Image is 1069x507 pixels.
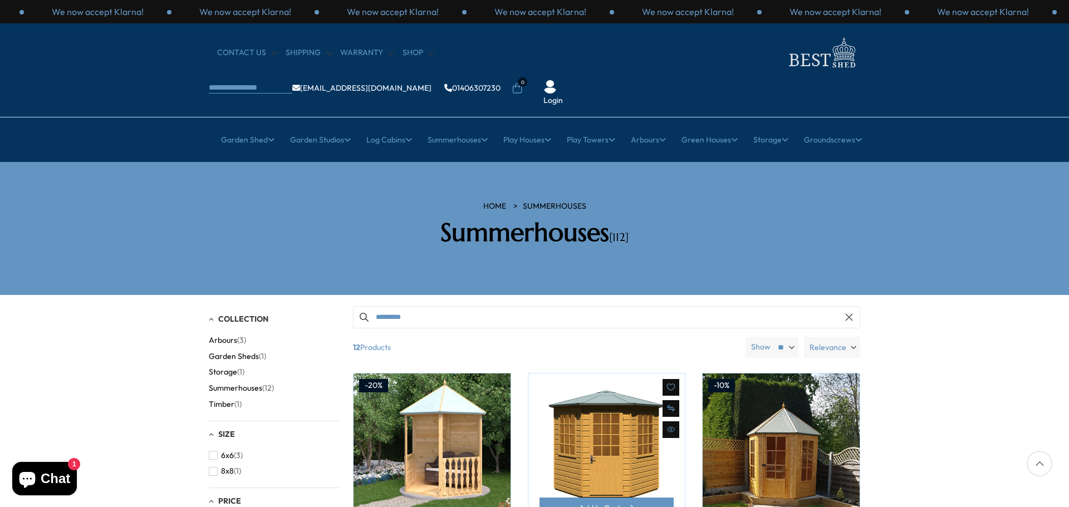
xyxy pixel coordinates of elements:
[209,352,259,361] span: Garden Sheds
[444,84,501,92] a: 01406307230
[24,6,171,18] div: 3 / 3
[319,6,467,18] div: 2 / 3
[234,466,241,476] span: (1)
[790,6,881,18] p: We now accept Klarna!
[518,77,527,87] span: 0
[543,80,557,93] img: User Icon
[494,6,586,18] p: We now accept Klarna!
[467,6,614,18] div: 3 / 3
[234,451,243,460] span: (3)
[543,95,563,106] a: Login
[782,35,860,71] img: logo
[937,6,1029,18] p: We now accept Klarna!
[209,332,246,348] button: Arbours (3)
[642,6,734,18] p: We now accept Klarna!
[804,126,862,154] a: Groundscrews
[218,314,268,324] span: Collection
[366,126,412,154] a: Log Cabins
[353,306,860,328] input: Search products
[259,352,266,361] span: (1)
[209,336,237,345] span: Arbours
[292,84,431,92] a: [EMAIL_ADDRESS][DOMAIN_NAME]
[804,337,860,358] label: Relevance
[428,126,488,154] a: Summerhouses
[262,383,274,393] span: (12)
[221,126,274,154] a: Garden Shed
[359,379,388,392] div: -20%
[376,218,693,248] h2: Summerhouses
[237,367,244,377] span: (1)
[52,6,144,18] p: We now accept Klarna!
[523,201,586,212] a: Summerhouses
[762,6,909,18] div: 2 / 3
[631,126,666,154] a: Arbours
[909,6,1057,18] div: 3 / 3
[609,230,629,244] span: [112]
[9,462,80,498] inbox-online-store-chat: Shopify online store chat
[209,380,274,396] button: Summerhouses (12)
[218,429,235,439] span: Size
[347,6,439,18] p: We now accept Klarna!
[237,336,246,345] span: (3)
[708,379,735,392] div: -10%
[171,6,319,18] div: 1 / 3
[199,6,291,18] p: We now accept Klarna!
[512,83,523,94] a: 0
[217,47,277,58] a: CONTACT US
[567,126,615,154] a: Play Towers
[753,126,788,154] a: Storage
[209,364,244,380] button: Storage (1)
[286,47,332,58] a: Shipping
[483,201,506,212] a: HOME
[234,400,242,409] span: (1)
[751,342,771,353] label: Show
[209,367,237,377] span: Storage
[209,396,242,412] button: Timber (1)
[218,496,241,506] span: Price
[340,47,394,58] a: Warranty
[209,447,243,464] button: 6x6
[503,126,551,154] a: Play Houses
[353,337,360,358] b: 12
[209,400,234,409] span: Timber
[290,126,351,154] a: Garden Studios
[810,337,846,358] span: Relevance
[349,337,741,358] span: Products
[209,383,262,393] span: Summerhouses
[403,47,434,58] a: Shop
[681,126,738,154] a: Green Houses
[221,451,234,460] span: 6x6
[221,466,234,476] span: 8x8
[209,348,266,365] button: Garden Sheds (1)
[614,6,762,18] div: 1 / 3
[209,463,241,479] button: 8x8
